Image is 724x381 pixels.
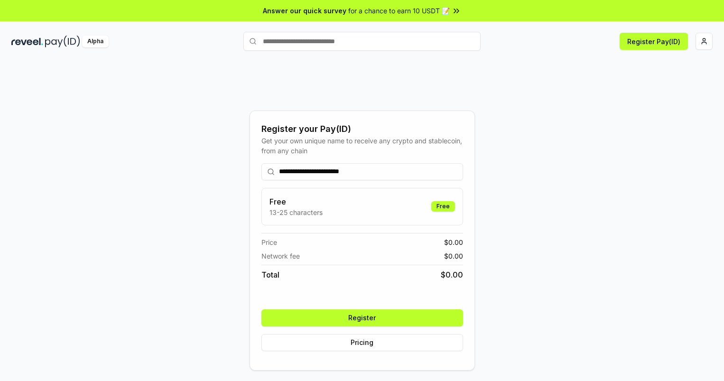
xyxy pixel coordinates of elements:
[11,36,43,47] img: reveel_dark
[261,251,300,261] span: Network fee
[82,36,109,47] div: Alpha
[444,237,463,247] span: $ 0.00
[444,251,463,261] span: $ 0.00
[261,122,463,136] div: Register your Pay(ID)
[261,136,463,156] div: Get your own unique name to receive any crypto and stablecoin, from any chain
[620,33,688,50] button: Register Pay(ID)
[269,207,323,217] p: 13-25 characters
[348,6,450,16] span: for a chance to earn 10 USDT 📝
[269,196,323,207] h3: Free
[261,237,277,247] span: Price
[263,6,346,16] span: Answer our quick survey
[261,309,463,326] button: Register
[431,201,455,212] div: Free
[441,269,463,280] span: $ 0.00
[261,334,463,351] button: Pricing
[45,36,80,47] img: pay_id
[261,269,279,280] span: Total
